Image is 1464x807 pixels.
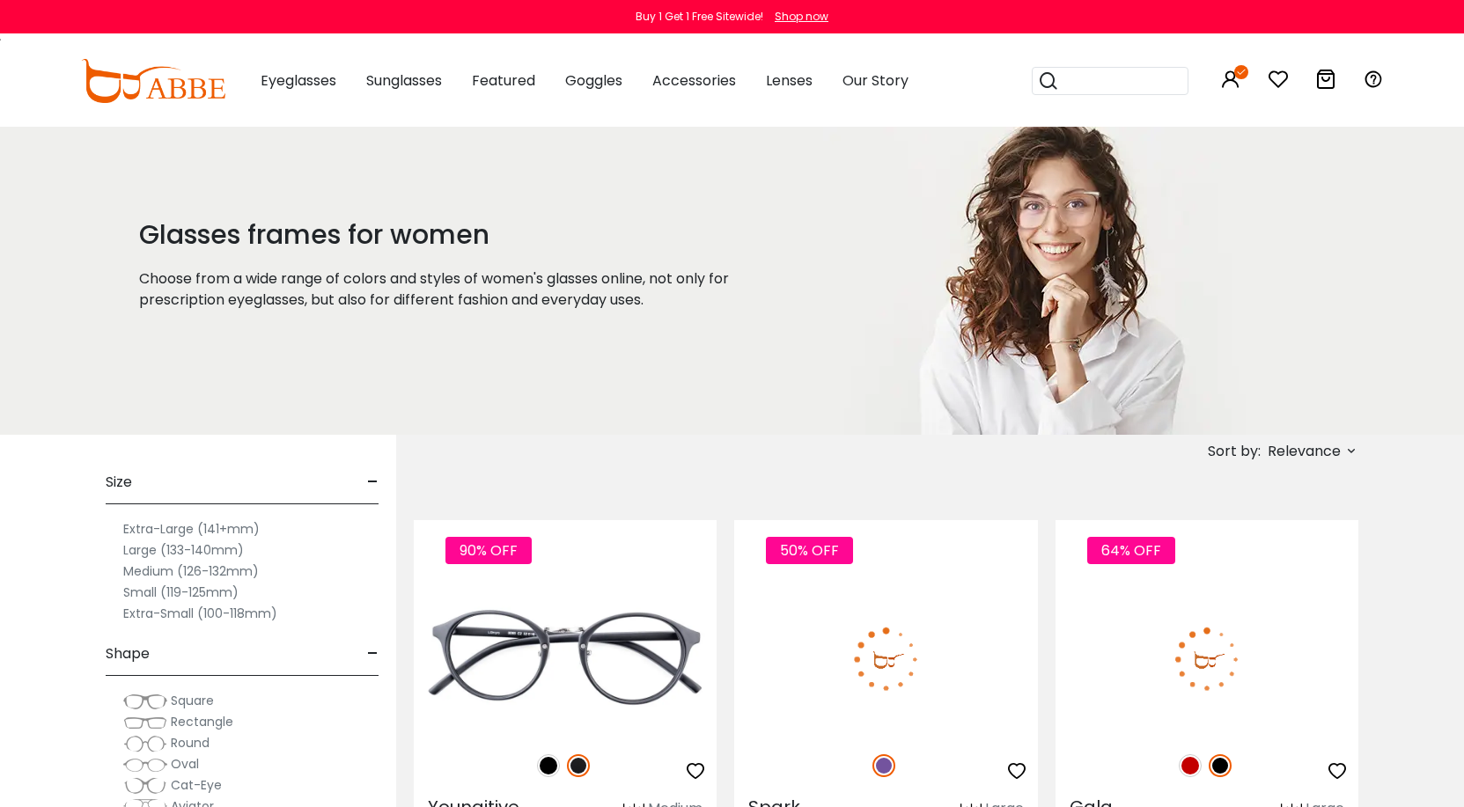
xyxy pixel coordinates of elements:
[123,714,167,731] img: Rectangle.png
[775,9,828,25] div: Shop now
[636,9,763,25] div: Buy 1 Get 1 Free Sitewide!
[123,693,167,710] img: Square.png
[123,603,277,624] label: Extra-Small (100-118mm)
[766,537,853,564] span: 50% OFF
[1209,754,1232,777] img: Black
[766,70,813,91] span: Lenses
[1087,537,1175,564] span: 64% OFF
[1268,436,1341,467] span: Relevance
[652,70,736,91] span: Accessories
[472,70,535,91] span: Featured
[123,561,259,582] label: Medium (126-132mm)
[565,70,622,91] span: Goggles
[823,127,1270,435] img: glasses frames for women
[106,633,150,675] span: Shape
[766,9,828,24] a: Shop now
[445,537,532,564] span: 90% OFF
[171,755,199,773] span: Oval
[123,756,167,774] img: Oval.png
[171,692,214,709] span: Square
[842,70,909,91] span: Our Story
[123,518,260,539] label: Extra-Large (141+mm)
[139,268,780,311] p: Choose from a wide range of colors and styles of women's glasses online, not only for prescriptio...
[123,777,167,795] img: Cat-Eye.png
[367,633,379,675] span: -
[567,754,590,777] img: Matte Black
[123,539,244,561] label: Large (133-140mm)
[872,754,895,777] img: Purple
[171,713,233,730] span: Rectangle
[734,583,1037,735] img: Purple Spark - Plastic ,Universal Bridge Fit
[414,583,717,735] img: Matte-black Youngitive - Plastic ,Adjust Nose Pads
[1208,441,1261,461] span: Sort by:
[367,461,379,503] span: -
[106,461,132,503] span: Size
[537,754,560,777] img: Black
[81,59,225,103] img: abbeglasses.com
[1056,583,1358,735] img: Black Gala - Plastic ,Universal Bridge Fit
[1179,754,1202,777] img: Red
[123,582,239,603] label: Small (119-125mm)
[139,219,780,251] h1: Glasses frames for women
[261,70,336,91] span: Eyeglasses
[123,735,167,752] img: Round.png
[171,734,210,752] span: Round
[366,70,442,91] span: Sunglasses
[171,776,222,794] span: Cat-Eye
